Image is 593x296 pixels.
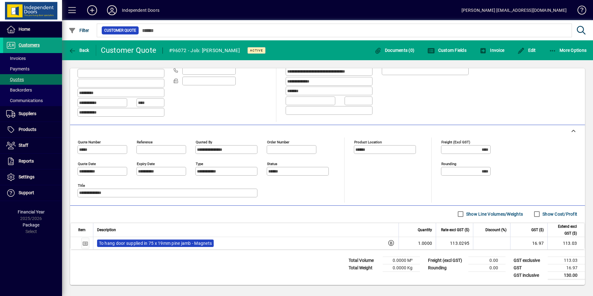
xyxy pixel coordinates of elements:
[19,111,36,116] span: Suppliers
[479,48,504,53] span: Invoice
[78,140,101,144] mat-label: Quote number
[3,64,62,74] a: Payments
[3,154,62,169] a: Reports
[3,169,62,185] a: Settings
[547,45,588,56] button: More Options
[18,209,45,214] span: Financial Year
[468,257,506,264] td: 0.00
[426,45,468,56] button: Custom Fields
[137,161,155,166] mat-label: Expiry date
[6,77,24,82] span: Quotes
[137,140,153,144] mat-label: Reference
[6,98,43,103] span: Communications
[19,190,34,195] span: Support
[485,226,506,233] span: Discount (%)
[517,48,536,53] span: Edit
[511,264,548,271] td: GST
[67,25,91,36] button: Filter
[102,5,122,16] button: Profile
[3,22,62,37] a: Home
[418,240,432,246] span: 1.0000
[6,87,32,92] span: Backorders
[531,226,544,233] span: GST ($)
[516,45,537,56] button: Edit
[548,264,585,271] td: 16.97
[23,222,39,227] span: Package
[3,122,62,137] a: Products
[19,27,30,32] span: Home
[82,5,102,16] button: Add
[383,264,420,271] td: 0.0000 Kg
[122,5,159,15] div: Independent Doors
[547,237,585,249] td: 113.03
[510,237,547,249] td: 16.97
[425,257,468,264] td: Freight (excl GST)
[3,95,62,106] a: Communications
[78,161,96,166] mat-label: Quote date
[6,66,29,71] span: Payments
[372,45,416,56] button: Documents (0)
[425,264,468,271] td: Rounding
[3,85,62,95] a: Backorders
[551,223,577,237] span: Extend excl GST ($)
[267,140,289,144] mat-label: Order number
[67,45,91,56] button: Back
[19,143,28,148] span: Staff
[101,45,157,55] div: Customer Quote
[3,106,62,122] a: Suppliers
[468,264,506,271] td: 0.00
[3,138,62,153] a: Staff
[69,28,89,33] span: Filter
[549,48,587,53] span: More Options
[250,48,263,52] span: Active
[441,161,456,166] mat-label: Rounding
[267,161,277,166] mat-label: Status
[548,271,585,279] td: 130.00
[441,140,470,144] mat-label: Freight (excl GST)
[62,45,96,56] app-page-header-button: Back
[19,174,34,179] span: Settings
[511,257,548,264] td: GST exclusive
[104,27,136,34] span: Customer Quote
[19,159,34,164] span: Reports
[19,127,36,132] span: Products
[548,257,585,264] td: 113.03
[478,45,506,56] button: Invoice
[383,257,420,264] td: 0.0000 M³
[169,46,240,56] div: #96072 - Job: [PERSON_NAME]
[3,74,62,85] a: Quotes
[19,43,40,47] span: Customers
[196,140,212,144] mat-label: Quoted by
[465,211,523,217] label: Show Line Volumes/Weights
[196,161,203,166] mat-label: Type
[6,56,26,61] span: Invoices
[511,271,548,279] td: GST inclusive
[346,264,383,271] td: Total Weight
[97,240,214,247] label: To hang door supplied in 75 x 19mm pine jamb - Magnets
[346,257,383,264] td: Total Volume
[3,53,62,64] a: Invoices
[374,48,414,53] span: Documents (0)
[97,226,116,233] span: Description
[541,211,577,217] label: Show Cost/Profit
[78,226,86,233] span: Item
[427,48,466,53] span: Custom Fields
[440,240,469,246] div: 113.0295
[441,226,469,233] span: Rate excl GST ($)
[461,5,567,15] div: [PERSON_NAME] [EMAIL_ADDRESS][DOMAIN_NAME]
[354,140,382,144] mat-label: Product location
[3,185,62,201] a: Support
[418,226,432,233] span: Quantity
[78,183,85,187] mat-label: Title
[69,48,89,53] span: Back
[573,1,585,21] a: Knowledge Base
